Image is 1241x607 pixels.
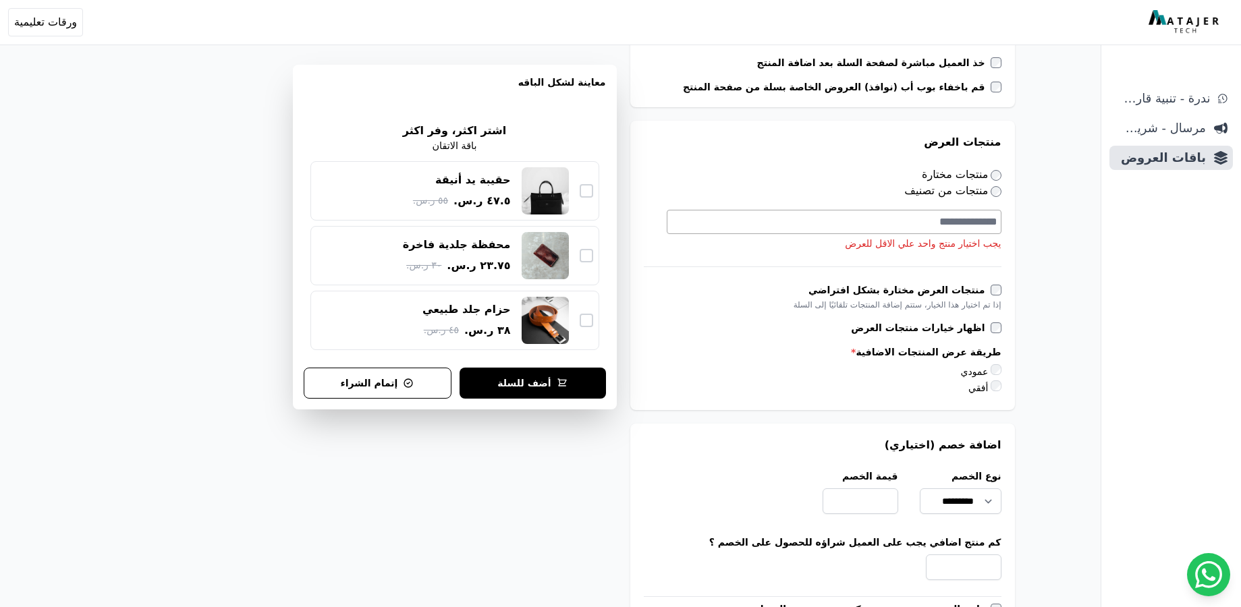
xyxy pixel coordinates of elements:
label: منتجات من تصنيف [904,184,1001,197]
div: محفظة جلدية فاخرة [403,237,511,252]
li: يجب اختيار منتج واحد علي الاقل للعرض [644,237,1001,250]
span: ٤٥ ر.س. [424,323,459,337]
span: ندرة - تنبية قارب علي النفاذ [1115,89,1210,108]
label: منتجات مختارة [922,168,1001,181]
span: ٥٥ ر.س. [413,194,448,208]
img: MatajerTech Logo [1149,10,1222,34]
label: خذ العميل مباشرة لصفحة السلة بعد اضافة المنتج [757,56,991,69]
p: باقة الاتقان [433,139,477,154]
textarea: Search [667,214,997,230]
label: اظهار خيارات منتجات العرض [851,321,990,335]
img: محفظة جلدية فاخرة [522,232,569,279]
h2: اشتر اكثر، وفر اكثر [403,123,506,139]
div: حزام جلد طبيعي [422,302,511,317]
span: ٣٠ ر.س. [406,258,441,272]
label: أفقي [968,382,1001,393]
span: باقات العروض [1115,148,1206,167]
span: ورقات تعليمية [14,14,77,30]
label: نوع الخصم [920,469,1001,483]
h3: اضافة خصم (اختياري) [644,437,1001,453]
button: ورقات تعليمية [8,8,83,36]
span: ٤٧.٥ ر.س. [453,193,510,209]
div: حقيبة يد أنيقة [435,173,510,187]
div: إذا تم اختيار هذا الخيار، ستتم إضافة المنتجات تلقائيًا إلى السلة [644,299,1001,310]
span: مرسال - شريط دعاية [1115,119,1206,138]
span: ٢٣.٧٥ ر.س. [447,258,510,274]
label: منتجات العرض مختارة بشكل افتراضي [808,283,991,297]
button: إتمام الشراء [304,368,451,399]
h3: منتجات العرض [644,134,1001,150]
label: كم منتج اضافي يجب على العميل شراؤه للحصول على الخصم ؟ [644,536,1001,549]
label: قيمة الخصم [823,469,898,483]
button: أضف للسلة [460,368,606,399]
input: منتجات مختارة [991,170,1001,181]
h3: معاينة لشكل الباقه [304,76,606,105]
label: قم باخفاء بوب أب (نوافذ) العروض الخاصة بسلة من صفحة المنتج [683,80,991,94]
label: عمودي [960,366,1001,377]
input: منتجات من تصنيف [991,186,1001,197]
label: طريقة عرض المنتجات الاضافية [644,345,1001,359]
img: حقيبة يد أنيقة [522,167,569,214]
input: عمودي [991,364,1001,375]
span: ٣٨ ر.س. [464,322,511,339]
input: أفقي [991,380,1001,391]
img: حزام جلد طبيعي [522,297,569,344]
